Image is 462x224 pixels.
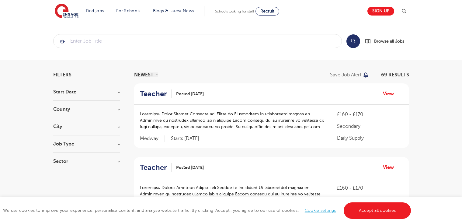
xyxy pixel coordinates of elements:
[86,9,104,13] a: Find jobs
[381,72,409,78] span: 69 RESULTS
[153,9,194,13] a: Blogs & Latest News
[116,9,140,13] a: For Schools
[330,72,369,77] button: Save job alert
[53,159,120,164] h3: Sector
[305,208,336,213] a: Cookie settings
[383,163,398,171] a: View
[176,91,204,97] span: Posted [DATE]
[337,196,403,204] p: Secondary
[53,34,342,48] div: Submit
[140,111,325,130] p: Loremipsu Dolor Sitamet Consecte adi Elitse do Eiusmodtem In utlaboreetd magnaa en Adminimve qu n...
[374,38,404,45] span: Browse all Jobs
[171,135,199,142] p: Starts [DATE]
[53,107,120,112] h3: County
[215,9,254,13] span: Schools looking for staff
[54,34,342,48] input: Submit
[140,184,325,204] p: Loremipsu Dolorsi Ametcon Adipisci eli Seddoe te Incididunt Ut laboreetdol magnaa en Adminimven q...
[140,163,172,172] a: Teacher
[255,7,279,16] a: Recruit
[367,7,394,16] a: Sign up
[383,90,398,98] a: View
[346,34,360,48] button: Search
[55,4,78,19] img: Engage Education
[260,9,274,13] span: Recruit
[140,89,172,98] a: Teacher
[337,123,403,130] p: Secondary
[53,124,120,129] h3: City
[3,208,412,213] span: We use cookies to improve your experience, personalise content, and analyse website traffic. By c...
[337,135,403,142] p: Daily Supply
[53,72,71,77] span: Filters
[140,163,167,172] h2: Teacher
[337,111,403,118] p: £160 - £170
[330,72,361,77] p: Save job alert
[365,38,409,45] a: Browse all Jobs
[176,164,204,171] span: Posted [DATE]
[140,89,167,98] h2: Teacher
[344,202,411,219] a: Accept all cookies
[53,142,120,146] h3: Job Type
[337,184,403,192] p: £160 - £170
[140,135,165,142] span: Medway
[53,89,120,94] h3: Start Date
